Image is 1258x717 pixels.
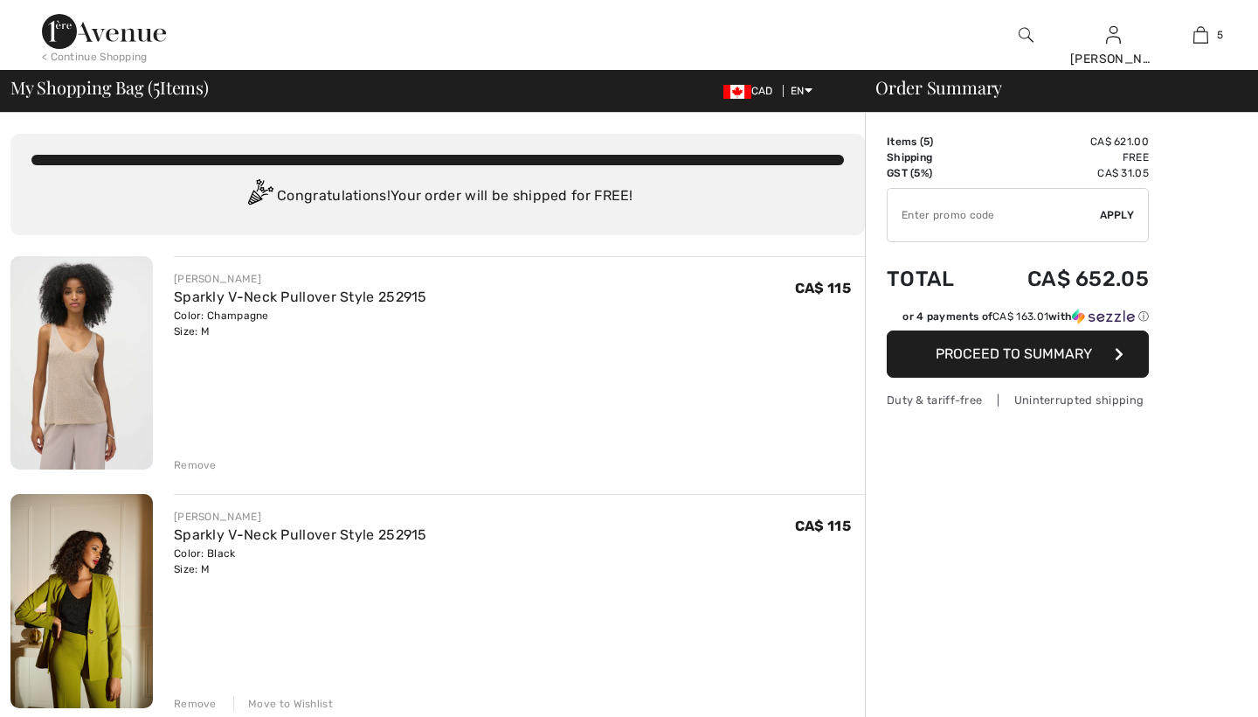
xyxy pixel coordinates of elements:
div: [PERSON_NAME] [1070,50,1156,68]
img: Canadian Dollar [723,85,751,99]
div: or 4 payments of with [902,309,1149,324]
td: CA$ 31.05 [980,165,1149,181]
span: CA$ 163.01 [992,310,1048,323]
div: Remove [174,457,217,473]
div: Move to Wishlist [233,696,333,712]
img: search the website [1019,24,1033,45]
div: [PERSON_NAME] [174,509,427,525]
td: CA$ 621.00 [980,134,1149,150]
td: Free [980,150,1149,165]
div: Congratulations! Your order will be shipped for FREE! [31,179,844,214]
td: Total [887,249,980,309]
img: Sparkly V-Neck Pullover Style 252915 [10,256,153,470]
td: Items ( ) [887,134,980,150]
a: 5 [1158,24,1243,45]
td: CA$ 652.05 [980,249,1149,309]
a: Sparkly V-Neck Pullover Style 252915 [174,289,427,305]
img: My Info [1106,24,1121,45]
span: Apply [1100,207,1135,223]
a: Sign In [1106,26,1121,43]
img: 1ère Avenue [42,14,166,49]
img: Sparkly V-Neck Pullover Style 252915 [10,494,153,707]
div: [PERSON_NAME] [174,271,427,287]
span: CA$ 115 [795,518,851,534]
span: EN [791,85,812,97]
span: CAD [723,85,780,97]
a: Sparkly V-Neck Pullover Style 252915 [174,526,427,543]
span: 5 [153,74,160,97]
img: Congratulation2.svg [242,179,277,214]
div: Duty & tariff-free | Uninterrupted shipping [887,392,1149,408]
td: GST (5%) [887,165,980,181]
button: Proceed to Summary [887,331,1149,378]
div: < Continue Shopping [42,49,148,65]
td: Shipping [887,150,980,165]
span: 5 [1217,27,1223,43]
span: 5 [923,136,930,148]
div: Color: Champagne Size: M [174,308,427,339]
div: or 4 payments ofCA$ 163.01withSezzle Click to learn more about Sezzle [887,309,1149,331]
div: Remove [174,696,217,712]
div: Order Summary [854,79,1248,96]
div: Color: Black Size: M [174,546,427,577]
span: My Shopping Bag ( Items) [10,79,209,96]
img: My Bag [1193,24,1208,45]
input: Promo code [888,189,1100,241]
img: Sezzle [1072,309,1135,324]
span: CA$ 115 [795,280,851,296]
span: Proceed to Summary [936,345,1092,362]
